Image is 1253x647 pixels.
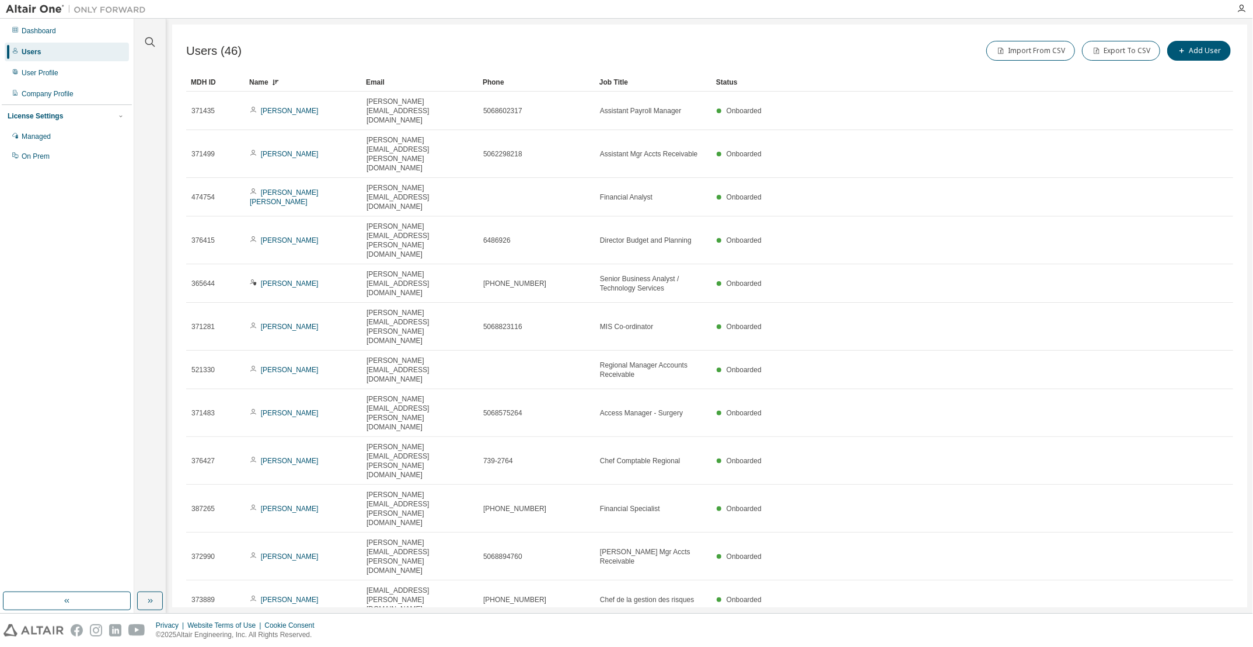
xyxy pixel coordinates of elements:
[191,106,215,116] span: 371435
[367,135,473,173] span: [PERSON_NAME][EMAIL_ADDRESS][PERSON_NAME][DOMAIN_NAME]
[483,106,522,116] span: 5068602317
[264,621,321,630] div: Cookie Consent
[191,73,240,92] div: MDH ID
[191,322,215,331] span: 371281
[22,89,74,99] div: Company Profile
[186,44,242,58] span: Users (46)
[367,490,473,527] span: [PERSON_NAME][EMAIL_ADDRESS][PERSON_NAME][DOMAIN_NAME]
[367,222,473,259] span: [PERSON_NAME][EMAIL_ADDRESS][PERSON_NAME][DOMAIN_NAME]
[727,505,762,513] span: Onboarded
[600,408,683,418] span: Access Manager - Surgery
[716,73,1167,92] div: Status
[600,149,697,159] span: Assistant Mgr Accts Receivable
[986,41,1075,61] button: Import From CSV
[483,236,511,245] span: 6486926
[261,366,319,374] a: [PERSON_NAME]
[600,274,706,293] span: Senior Business Analyst / Technology Services
[1167,41,1231,61] button: Add User
[261,236,319,244] a: [PERSON_NAME]
[191,456,215,466] span: 376427
[367,394,473,432] span: [PERSON_NAME][EMAIL_ADDRESS][PERSON_NAME][DOMAIN_NAME]
[261,505,319,513] a: [PERSON_NAME]
[22,47,41,57] div: Users
[261,457,319,465] a: [PERSON_NAME]
[191,595,215,604] span: 373889
[366,73,473,92] div: Email
[483,322,522,331] span: 5068823116
[261,409,319,417] a: [PERSON_NAME]
[8,111,63,121] div: License Settings
[261,150,319,158] a: [PERSON_NAME]
[600,595,694,604] span: Chef de la gestion des risques
[367,442,473,480] span: [PERSON_NAME][EMAIL_ADDRESS][PERSON_NAME][DOMAIN_NAME]
[109,624,121,636] img: linkedin.svg
[483,408,522,418] span: 5068575264
[367,97,473,125] span: [PERSON_NAME][EMAIL_ADDRESS][DOMAIN_NAME]
[600,504,660,513] span: Financial Specialist
[600,106,681,116] span: Assistant Payroll Manager
[600,193,652,202] span: Financial Analyst
[22,26,56,36] div: Dashboard
[191,236,215,245] span: 376415
[367,270,473,298] span: [PERSON_NAME][EMAIL_ADDRESS][DOMAIN_NAME]
[367,538,473,575] span: [PERSON_NAME][EMAIL_ADDRESS][PERSON_NAME][DOMAIN_NAME]
[156,621,187,630] div: Privacy
[483,552,522,561] span: 5068894760
[600,456,680,466] span: Chef Comptable Regional
[727,457,762,465] span: Onboarded
[483,149,522,159] span: 5062298218
[22,152,50,161] div: On Prem
[727,366,762,374] span: Onboarded
[128,624,145,636] img: youtube.svg
[367,356,473,384] span: [PERSON_NAME][EMAIL_ADDRESS][DOMAIN_NAME]
[727,150,762,158] span: Onboarded
[191,149,215,159] span: 371499
[261,552,319,561] a: [PERSON_NAME]
[261,323,319,331] a: [PERSON_NAME]
[600,547,706,566] span: [PERSON_NAME] Mgr Accts Receivable
[483,279,546,288] span: [PHONE_NUMBER]
[727,552,762,561] span: Onboarded
[727,236,762,244] span: Onboarded
[727,193,762,201] span: Onboarded
[1082,41,1160,61] button: Export To CSV
[187,621,264,630] div: Website Terms of Use
[191,552,215,561] span: 372990
[600,322,653,331] span: MIS Co-ordinator
[261,596,319,604] a: [PERSON_NAME]
[6,4,152,15] img: Altair One
[727,596,762,604] span: Onboarded
[367,183,473,211] span: [PERSON_NAME][EMAIL_ADDRESS][DOMAIN_NAME]
[22,132,51,141] div: Managed
[261,279,319,288] a: [PERSON_NAME]
[191,504,215,513] span: 387265
[483,595,546,604] span: [PHONE_NUMBER]
[261,107,319,115] a: [PERSON_NAME]
[22,68,58,78] div: User Profile
[367,586,473,614] span: [EMAIL_ADDRESS][PERSON_NAME][DOMAIN_NAME]
[599,73,707,92] div: Job Title
[367,308,473,345] span: [PERSON_NAME][EMAIL_ADDRESS][PERSON_NAME][DOMAIN_NAME]
[191,408,215,418] span: 371483
[727,323,762,331] span: Onboarded
[191,279,215,288] span: 365644
[71,624,83,636] img: facebook.svg
[483,504,546,513] span: [PHONE_NUMBER]
[483,73,590,92] div: Phone
[727,409,762,417] span: Onboarded
[191,193,215,202] span: 474754
[4,624,64,636] img: altair_logo.svg
[249,73,357,92] div: Name
[727,107,762,115] span: Onboarded
[191,365,215,375] span: 521330
[600,361,706,379] span: Regional Manager Accounts Receivable
[600,236,692,245] span: Director Budget and Planning
[250,188,318,206] a: [PERSON_NAME] [PERSON_NAME]
[727,279,762,288] span: Onboarded
[90,624,102,636] img: instagram.svg
[156,630,322,640] p: © 2025 Altair Engineering, Inc. All Rights Reserved.
[483,456,513,466] span: 739-2764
